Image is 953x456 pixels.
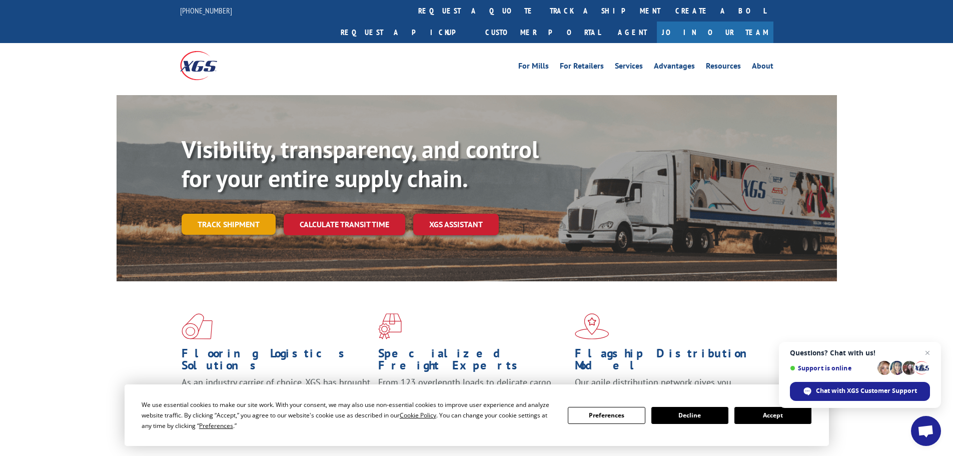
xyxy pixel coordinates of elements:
b: Visibility, transparency, and control for your entire supply chain. [182,134,539,194]
span: Support is online [790,364,874,372]
button: Preferences [568,407,645,424]
a: Calculate transit time [284,214,405,235]
img: xgs-icon-total-supply-chain-intelligence-red [182,313,213,339]
a: About [752,62,773,73]
a: XGS ASSISTANT [413,214,499,235]
span: Chat with XGS Customer Support [790,382,930,401]
a: Advantages [654,62,695,73]
span: Questions? Chat with us! [790,349,930,357]
span: Preferences [199,421,233,430]
h1: Flooring Logistics Solutions [182,347,371,376]
a: Join Our Team [657,22,773,43]
span: As an industry carrier of choice, XGS has brought innovation and dedication to flooring logistics... [182,376,370,412]
a: For Mills [518,62,549,73]
a: Request a pickup [333,22,478,43]
div: We use essential cookies to make our site work. With your consent, we may also use non-essential ... [142,399,556,431]
img: xgs-icon-flagship-distribution-model-red [575,313,609,339]
span: Our agile distribution network gives you nationwide inventory management on demand. [575,376,759,400]
p: From 123 overlength loads to delicate cargo, our experienced staff knows the best way to move you... [378,376,567,421]
a: Services [615,62,643,73]
button: Decline [651,407,728,424]
a: Agent [608,22,657,43]
a: Resources [706,62,741,73]
span: Chat with XGS Customer Support [816,386,917,395]
img: xgs-icon-focused-on-flooring-red [378,313,402,339]
div: Cookie Consent Prompt [125,384,829,446]
a: Open chat [911,416,941,446]
a: Track shipment [182,214,276,235]
a: [PHONE_NUMBER] [180,6,232,16]
h1: Flagship Distribution Model [575,347,764,376]
h1: Specialized Freight Experts [378,347,567,376]
a: For Retailers [560,62,604,73]
a: Customer Portal [478,22,608,43]
button: Accept [734,407,811,424]
span: Cookie Policy [400,411,436,419]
